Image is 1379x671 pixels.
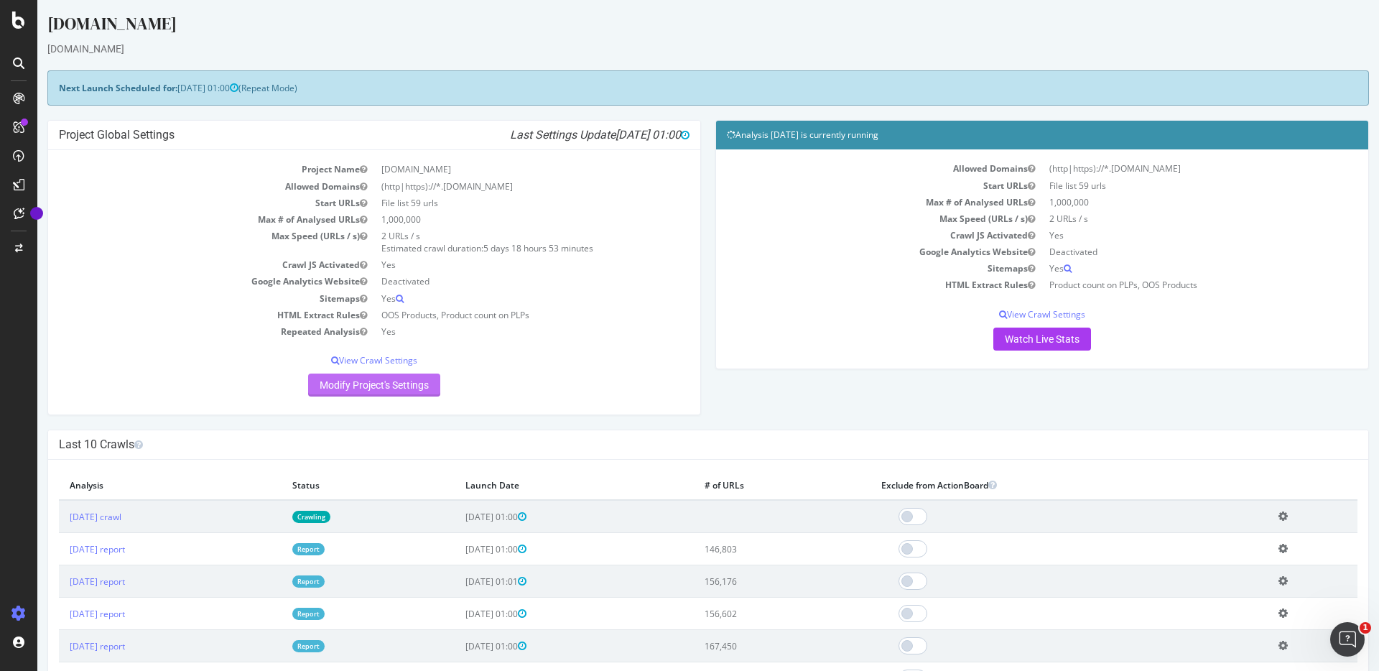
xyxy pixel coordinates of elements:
[689,308,1320,320] p: View Crawl Settings
[956,328,1054,351] a: Watch Live Stats
[22,354,652,366] p: View Crawl Settings
[417,471,656,500] th: Launch Date
[22,211,337,228] td: Max # of Analysed URLs
[833,471,1230,500] th: Exclude from ActionBoard
[10,42,1332,56] div: [DOMAIN_NAME]
[1005,260,1320,277] td: Yes
[22,195,337,211] td: Start URLs
[689,210,1005,227] td: Max Speed (URLs / s)
[22,323,337,340] td: Repeated Analysis
[30,207,43,220] div: Tooltip anchor
[337,256,652,273] td: Yes
[337,195,652,211] td: File list 59 urls
[255,640,287,652] a: Report
[656,630,833,662] td: 167,450
[656,598,833,630] td: 156,602
[473,128,652,142] i: Last Settings Update
[428,543,489,555] span: [DATE] 01:00
[428,640,489,652] span: [DATE] 01:00
[656,533,833,565] td: 146,803
[337,290,652,307] td: Yes
[22,82,140,94] strong: Next Launch Scheduled for:
[428,608,489,620] span: [DATE] 01:00
[22,307,337,323] td: HTML Extract Rules
[22,471,244,500] th: Analysis
[428,511,489,523] span: [DATE] 01:00
[656,565,833,598] td: 156,176
[32,608,88,620] a: [DATE] report
[10,70,1332,106] div: (Repeat Mode)
[689,160,1005,177] td: Allowed Domains
[22,438,1320,452] h4: Last 10 Crawls
[337,161,652,177] td: [DOMAIN_NAME]
[689,128,1320,142] h4: Analysis [DATE] is currently running
[689,277,1005,293] td: HTML Extract Rules
[578,128,652,142] span: [DATE] 01:00
[32,575,88,588] a: [DATE] report
[1005,177,1320,194] td: File list 59 urls
[32,640,88,652] a: [DATE] report
[32,511,84,523] a: [DATE] crawl
[337,178,652,195] td: (http|https)://*.[DOMAIN_NAME]
[1005,277,1320,293] td: Product count on PLPs, OOS Products
[337,273,652,290] td: Deactivated
[337,228,652,256] td: 2 URLs / s Estimated crawl duration:
[689,227,1005,244] td: Crawl JS Activated
[656,471,833,500] th: # of URLs
[10,11,1332,42] div: [DOMAIN_NAME]
[1005,160,1320,177] td: (http|https)://*.[DOMAIN_NAME]
[255,575,287,588] a: Report
[446,242,556,254] span: 5 days 18 hours 53 minutes
[689,260,1005,277] td: Sitemaps
[140,82,201,94] span: [DATE] 01:00
[22,161,337,177] td: Project Name
[689,194,1005,210] td: Max # of Analysed URLs
[689,177,1005,194] td: Start URLs
[689,244,1005,260] td: Google Analytics Website
[1005,227,1320,244] td: Yes
[22,178,337,195] td: Allowed Domains
[271,374,403,397] a: Modify Project's Settings
[32,543,88,555] a: [DATE] report
[255,608,287,620] a: Report
[337,307,652,323] td: OOS Products, Product count on PLPs
[22,273,337,290] td: Google Analytics Website
[244,471,417,500] th: Status
[1005,210,1320,227] td: 2 URLs / s
[428,575,489,588] span: [DATE] 01:01
[337,323,652,340] td: Yes
[22,128,652,142] h4: Project Global Settings
[255,543,287,555] a: Report
[1360,622,1371,634] span: 1
[1005,194,1320,210] td: 1,000,000
[22,228,337,256] td: Max Speed (URLs / s)
[22,290,337,307] td: Sitemaps
[22,256,337,273] td: Crawl JS Activated
[337,211,652,228] td: 1,000,000
[1005,244,1320,260] td: Deactivated
[1330,622,1365,657] iframe: Intercom live chat
[255,511,293,523] a: Crawling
